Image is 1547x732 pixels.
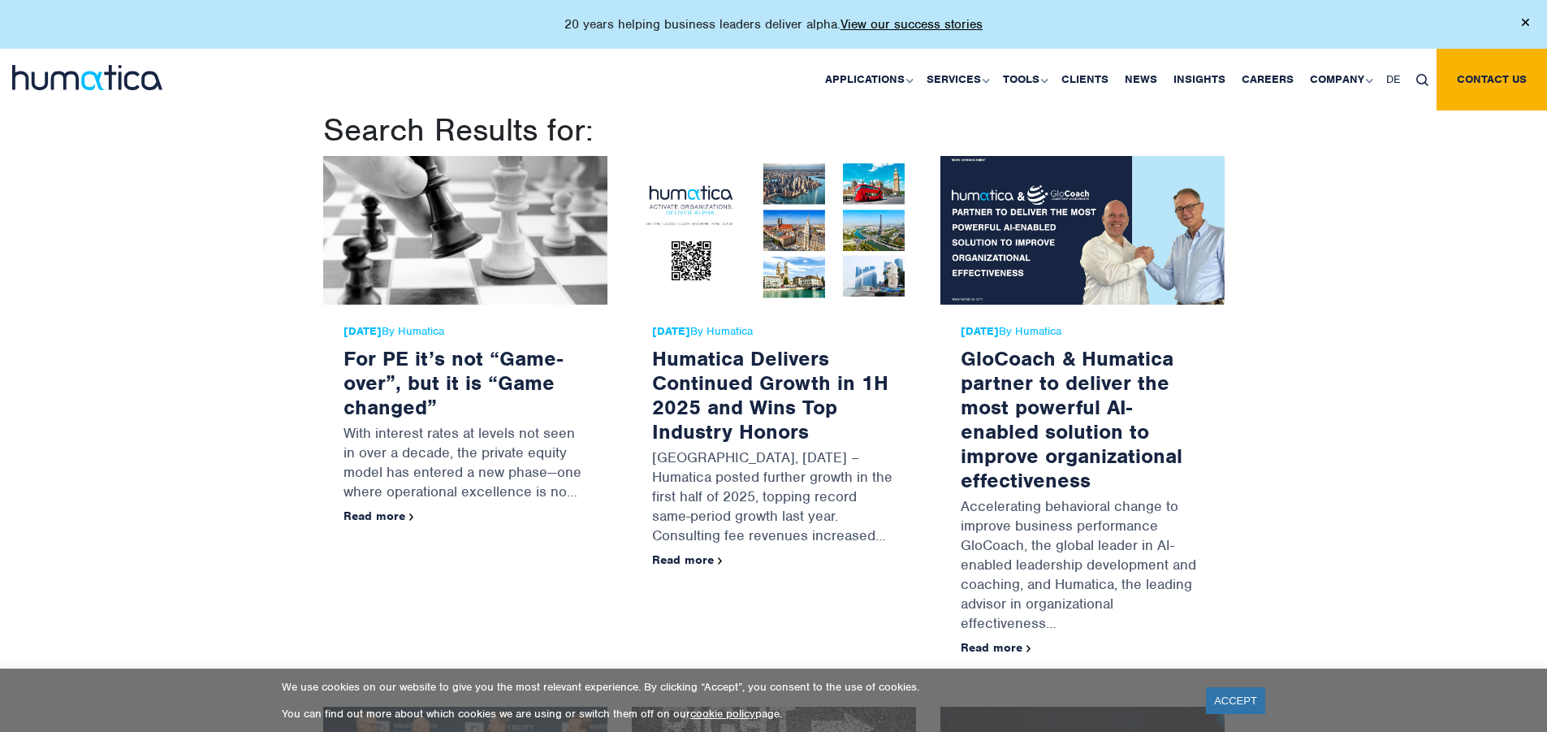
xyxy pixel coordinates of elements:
a: Insights [1165,49,1234,110]
a: Tools [995,49,1053,110]
img: arrowicon [409,513,414,521]
p: We use cookies on our website to give you the most relevant experience. By clicking “Accept”, you... [282,680,1186,694]
a: DE [1378,49,1408,110]
p: [GEOGRAPHIC_DATA], [DATE] – Humatica posted further growth in the first half of 2025, topping rec... [652,444,896,553]
strong: [DATE] [961,324,999,338]
img: For PE it’s not “Game-over”, but it is “Game changed” [323,156,607,305]
img: GloCoach & Humatica partner to deliver the most powerful AI-enabled solution to improve organizat... [940,156,1225,305]
strong: [DATE] [344,324,382,338]
a: Applications [817,49,918,110]
a: Read more [652,552,723,567]
a: Careers [1234,49,1302,110]
a: Read more [344,509,414,523]
img: arrowicon [718,557,723,565]
a: Clients [1053,49,1117,110]
p: Accelerating behavioral change to improve business performance GloCoach, the global leader in AI-... [961,492,1204,641]
img: Humatica Delivers Continued Growth in 1H 2025 and Wins Top Industry Honors [632,156,916,305]
strong: [DATE] [652,324,690,338]
span: By Humatica [961,325,1204,338]
a: Humatica Delivers Continued Growth in 1H 2025 and Wins Top Industry Honors [652,345,888,444]
a: cookie policy [690,707,755,721]
a: For PE it’s not “Game-over”, but it is “Game changed” [344,345,563,420]
span: By Humatica [652,325,896,338]
span: DE [1386,72,1400,86]
a: GloCoach & Humatica partner to deliver the most powerful AI-enabled solution to improve organizat... [961,345,1182,493]
a: Contact us [1437,49,1547,110]
img: logo [12,65,162,90]
a: Read more [961,640,1031,655]
p: With interest rates at levels not seen in over a decade, the private equity model has entered a n... [344,419,587,509]
a: Company [1302,49,1378,110]
img: search_icon [1416,74,1428,86]
a: View our success stories [840,16,983,32]
p: 20 years helping business leaders deliver alpha. [564,16,983,32]
a: Services [918,49,995,110]
a: ACCEPT [1206,687,1265,714]
h1: Search Results for: [323,110,1225,149]
span: By Humatica [344,325,587,338]
p: You can find out more about which cookies we are using or switch them off on our page. [282,707,1186,721]
img: arrowicon [1026,645,1031,652]
a: News [1117,49,1165,110]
